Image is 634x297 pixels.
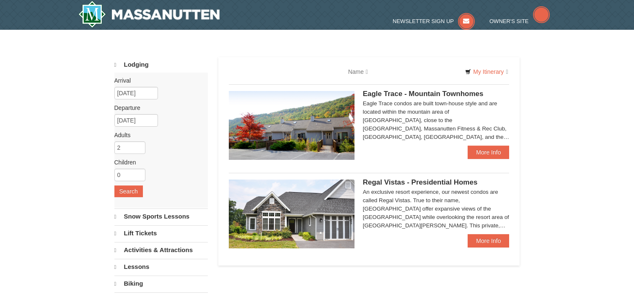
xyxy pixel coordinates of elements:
span: Newsletter Sign Up [393,18,454,24]
span: Eagle Trace - Mountain Townhomes [363,90,484,98]
span: Owner's Site [489,18,529,24]
div: Eagle Trace condos are built town-house style and are located within the mountain area of [GEOGRA... [363,99,510,141]
label: Arrival [114,76,202,85]
a: Lessons [114,259,208,275]
a: More Info [468,146,509,159]
a: Lodging [114,57,208,73]
a: Owner's Site [489,18,550,24]
a: Biking [114,276,208,292]
span: Regal Vistas - Presidential Homes [363,178,478,186]
a: Newsletter Sign Up [393,18,475,24]
label: Adults [114,131,202,139]
a: My Itinerary [460,65,513,78]
a: Activities & Attractions [114,242,208,258]
div: An exclusive resort experience, our newest condos are called Regal Vistas. True to their name, [G... [363,188,510,230]
a: More Info [468,234,509,247]
button: Search [114,185,143,197]
a: Lift Tickets [114,225,208,241]
img: 19218991-1-902409a9.jpg [229,180,355,248]
img: Massanutten Resort Logo [78,1,220,28]
a: Name [342,63,374,80]
label: Children [114,158,202,167]
a: Snow Sports Lessons [114,208,208,224]
label: Departure [114,104,202,112]
a: Massanutten Resort [78,1,220,28]
img: 19218983-1-9b289e55.jpg [229,91,355,160]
